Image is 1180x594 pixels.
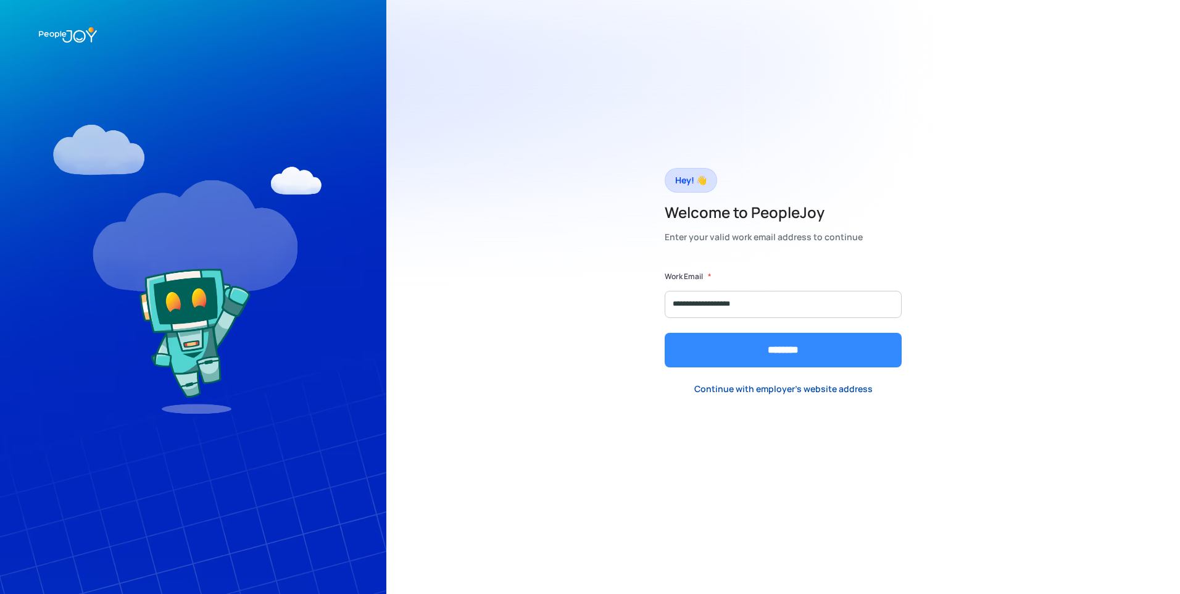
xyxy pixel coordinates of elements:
[694,383,873,395] div: Continue with employer's website address
[684,377,883,402] a: Continue with employer's website address
[665,203,863,222] h2: Welcome to PeopleJoy
[675,172,707,189] div: Hey! 👋
[665,270,902,367] form: Form
[665,270,703,283] label: Work Email
[665,228,863,246] div: Enter your valid work email address to continue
